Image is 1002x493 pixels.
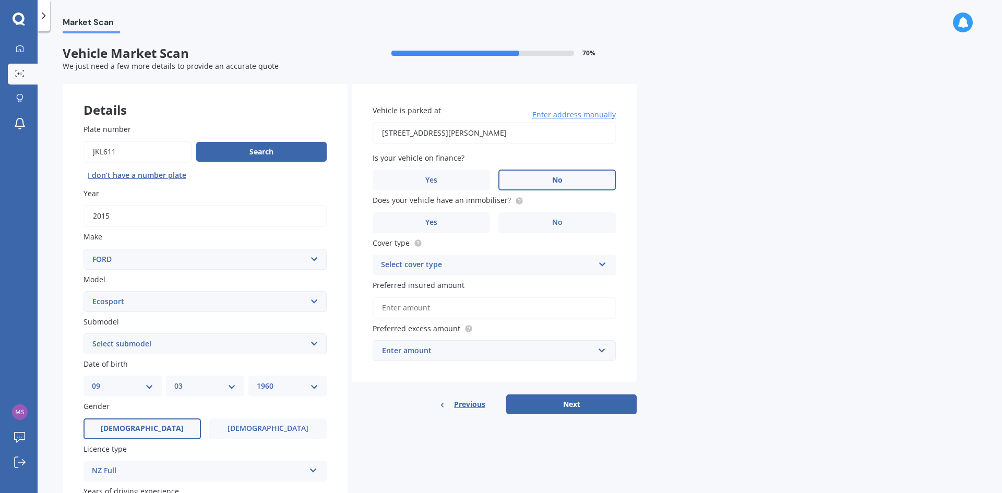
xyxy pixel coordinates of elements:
[373,196,511,206] span: Does your vehicle have an immobiliser?
[382,345,594,356] div: Enter amount
[63,46,350,61] span: Vehicle Market Scan
[582,50,595,57] span: 70 %
[83,167,190,184] button: I don’t have a number plate
[552,176,563,185] span: No
[552,218,563,227] span: No
[83,359,128,369] span: Date of birth
[373,153,464,163] span: Is your vehicle on finance?
[506,394,637,414] button: Next
[83,274,105,284] span: Model
[83,124,131,134] span: Plate number
[373,323,460,333] span: Preferred excess amount
[454,396,485,412] span: Previous
[228,424,308,433] span: [DEMOGRAPHIC_DATA]
[83,402,110,412] span: Gender
[63,84,348,115] div: Details
[373,105,441,115] span: Vehicle is parked at
[63,17,120,31] span: Market Scan
[92,465,305,477] div: NZ Full
[12,404,28,420] img: c8ab9076e2d5d06f28ebd6d67df0de85
[373,122,616,144] input: Enter address
[83,232,102,242] span: Make
[373,238,410,248] span: Cover type
[83,317,119,327] span: Submodel
[101,424,184,433] span: [DEMOGRAPHIC_DATA]
[63,61,279,71] span: We just need a few more details to provide an accurate quote
[425,176,437,185] span: Yes
[373,297,616,319] input: Enter amount
[532,110,616,120] span: Enter address manually
[83,444,127,454] span: Licence type
[196,142,327,162] button: Search
[83,205,327,227] input: YYYY
[381,259,594,271] div: Select cover type
[373,280,464,290] span: Preferred insured amount
[425,218,437,227] span: Yes
[83,141,192,163] input: Enter plate number
[83,188,99,198] span: Year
